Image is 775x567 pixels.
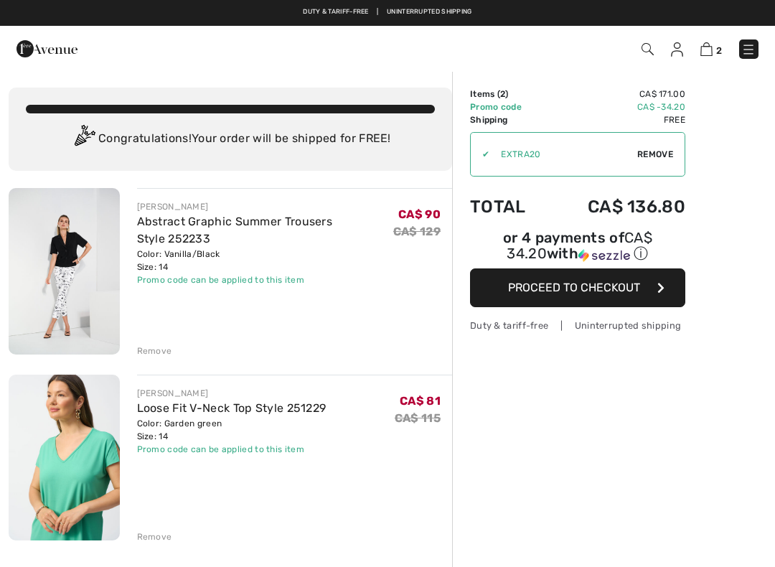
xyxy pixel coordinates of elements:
div: Congratulations! Your order will be shipped for FREE! [26,125,435,154]
div: Color: Vanilla/Black Size: 14 [137,248,393,273]
a: 2 [700,40,722,57]
div: ✔ [471,148,489,161]
div: or 4 payments ofCA$ 34.20withSezzle Click to learn more about Sezzle [470,231,685,268]
div: or 4 payments of with [470,231,685,263]
span: CA$ 34.20 [507,229,652,262]
td: Shipping [470,113,548,126]
td: CA$ -34.20 [548,100,685,113]
span: 2 [500,89,505,99]
img: My Info [671,42,683,57]
img: Loose Fit V-Neck Top Style 251229 [9,375,120,540]
input: Promo code [489,133,637,176]
td: Free [548,113,685,126]
a: 1ère Avenue [17,41,77,55]
img: Abstract Graphic Summer Trousers Style 252233 [9,188,120,355]
div: [PERSON_NAME] [137,200,393,213]
div: Remove [137,530,172,543]
div: Remove [137,345,172,357]
span: CA$ 90 [398,207,441,221]
img: Search [642,43,654,55]
div: Promo code can be applied to this item [137,273,393,286]
span: CA$ 81 [400,394,441,408]
td: Total [470,182,548,231]
span: 2 [716,45,722,56]
td: Promo code [470,100,548,113]
s: CA$ 129 [393,225,441,238]
td: Items ( ) [470,88,548,100]
a: Loose Fit V-Neck Top Style 251229 [137,401,327,415]
img: Sezzle [578,249,630,262]
span: Remove [637,148,673,161]
div: Promo code can be applied to this item [137,443,327,456]
span: Proceed to Checkout [508,281,640,294]
img: Menu [741,42,756,57]
button: Proceed to Checkout [470,268,685,307]
td: CA$ 136.80 [548,182,685,231]
img: Congratulation2.svg [70,125,98,154]
div: [PERSON_NAME] [137,387,327,400]
s: CA$ 115 [395,411,441,425]
a: Abstract Graphic Summer Trousers Style 252233 [137,215,333,245]
img: Shopping Bag [700,42,713,56]
div: Color: Garden green Size: 14 [137,417,327,443]
img: 1ère Avenue [17,34,77,63]
div: Duty & tariff-free | Uninterrupted shipping [470,319,685,332]
td: CA$ 171.00 [548,88,685,100]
